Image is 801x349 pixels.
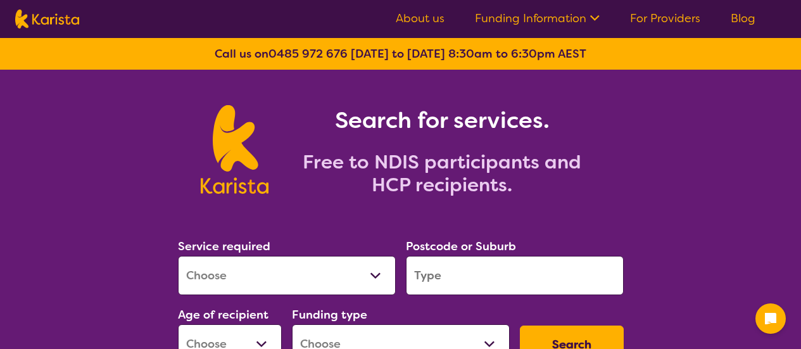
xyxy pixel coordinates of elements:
h1: Search for services. [284,105,600,136]
a: For Providers [630,11,700,26]
label: Postcode or Suburb [406,239,516,254]
input: Type [406,256,624,295]
label: Service required [178,239,270,254]
a: About us [396,11,445,26]
label: Funding type [292,307,367,322]
img: Karista logo [201,105,268,194]
img: Karista logo [15,10,79,29]
a: Blog [731,11,755,26]
a: Funding Information [475,11,600,26]
a: 0485 972 676 [268,46,348,61]
label: Age of recipient [178,307,268,322]
b: Call us on [DATE] to [DATE] 8:30am to 6:30pm AEST [215,46,586,61]
h2: Free to NDIS participants and HCP recipients. [284,151,600,196]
